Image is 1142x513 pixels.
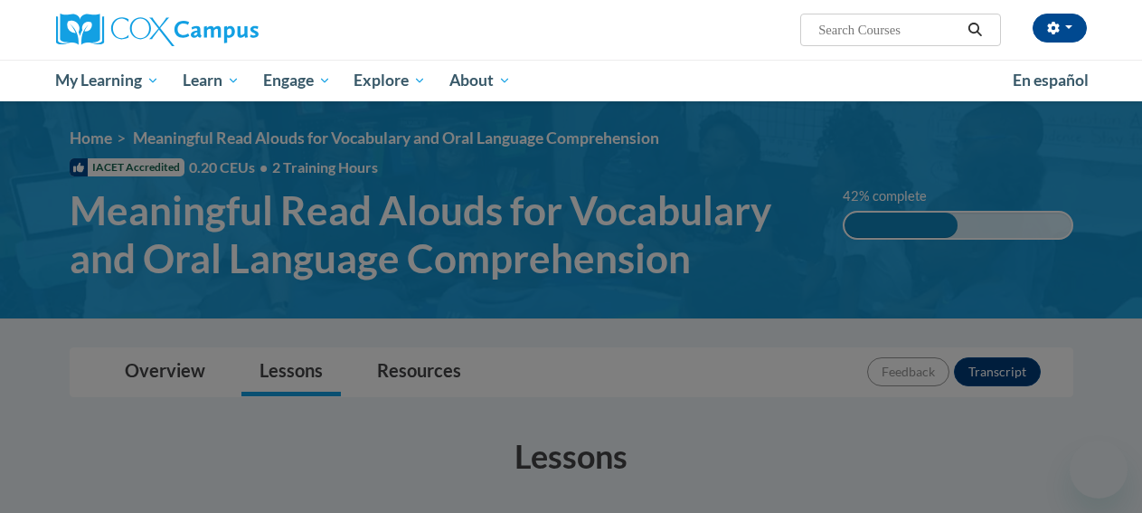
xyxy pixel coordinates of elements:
button: Account Settings [1033,14,1087,43]
a: Cox Campus [56,14,382,46]
a: My Learning [44,60,172,101]
a: Explore [342,60,438,101]
img: Cox Campus [56,14,259,46]
a: About [438,60,523,101]
input: Search Courses [816,19,961,41]
span: My Learning [55,70,159,91]
a: En español [1001,62,1100,100]
button: Search [961,19,988,41]
span: About [449,70,511,91]
span: Learn [183,70,240,91]
div: Main menu [42,60,1100,101]
span: Engage [263,70,331,91]
a: Engage [251,60,343,101]
iframe: Button to launch messaging window [1070,441,1128,499]
a: Learn [171,60,251,101]
span: Explore [354,70,426,91]
span: En español [1013,71,1089,90]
